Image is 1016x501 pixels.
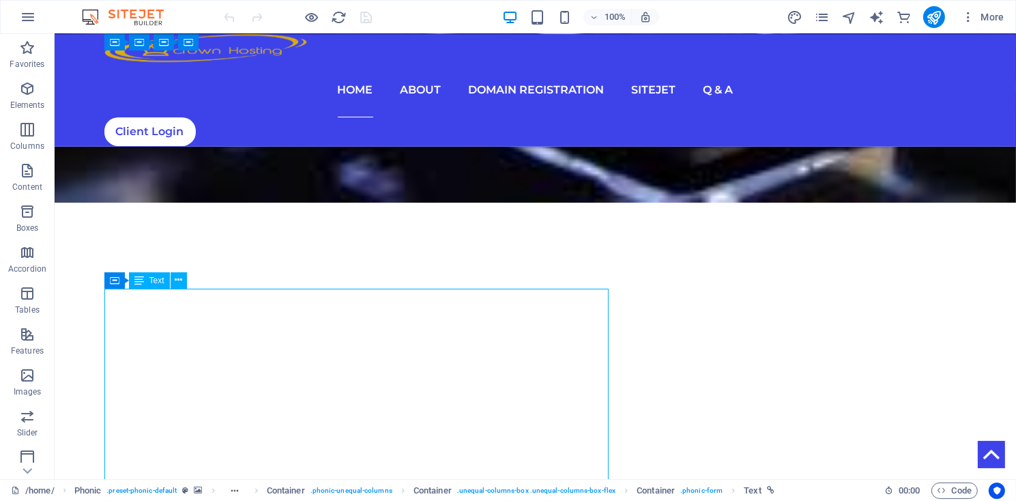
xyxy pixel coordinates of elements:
p: Slider [17,427,38,438]
p: Tables [15,304,40,315]
span: 00 00 [899,483,920,499]
button: commerce [896,9,912,25]
i: Reload page [332,10,347,25]
p: Favorites [10,59,44,70]
button: Code [931,483,978,499]
nav: breadcrumb [74,483,774,499]
h6: Session time [884,483,920,499]
button: More [956,6,1010,28]
i: Publish [926,10,942,25]
p: Images [14,386,42,397]
button: navigator [841,9,858,25]
p: Boxes [16,223,39,233]
button: pages [814,9,830,25]
p: Elements [10,100,45,111]
span: : [908,485,910,496]
span: Code [938,483,972,499]
button: 100% [583,9,632,25]
i: Pages (Ctrl+Alt+S) [814,10,830,25]
i: Design (Ctrl+Alt+Y) [787,10,802,25]
button: reload [331,9,347,25]
span: . preset-phonic-default [106,483,177,499]
span: . phonic-unequal-columns [310,483,392,499]
span: Click to select. Double-click to edit [637,483,675,499]
i: Navigator [841,10,857,25]
span: . unequal-columns-box .unequal-columns-box-flex [457,483,615,499]
h6: 100% [604,9,626,25]
a: Click to cancel selection. Double-click to open Pages [11,483,55,499]
button: publish [923,6,945,28]
p: Content [12,182,42,192]
span: Text [149,276,164,285]
i: This element is linked [767,487,774,494]
i: This element contains a background [194,487,202,494]
button: design [787,9,803,25]
span: Click to select. Double-click to edit [267,483,305,499]
button: Usercentrics [989,483,1005,499]
p: Columns [10,141,44,152]
button: text_generator [869,9,885,25]
i: On resize automatically adjust zoom level to fit chosen device. [639,11,652,23]
span: Click to select. Double-click to edit [744,483,761,499]
button: Click here to leave preview mode and continue editing [304,9,320,25]
i: This element is a customizable preset [182,487,188,494]
span: Click to select. Double-click to edit [413,483,452,499]
img: Editor Logo [78,9,181,25]
span: More [961,10,1004,24]
i: AI Writer [869,10,884,25]
span: Click to select. Double-click to edit [74,483,102,499]
i: Commerce [896,10,912,25]
p: Accordion [8,263,46,274]
p: Features [11,345,44,356]
span: . phonic-form [680,483,723,499]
